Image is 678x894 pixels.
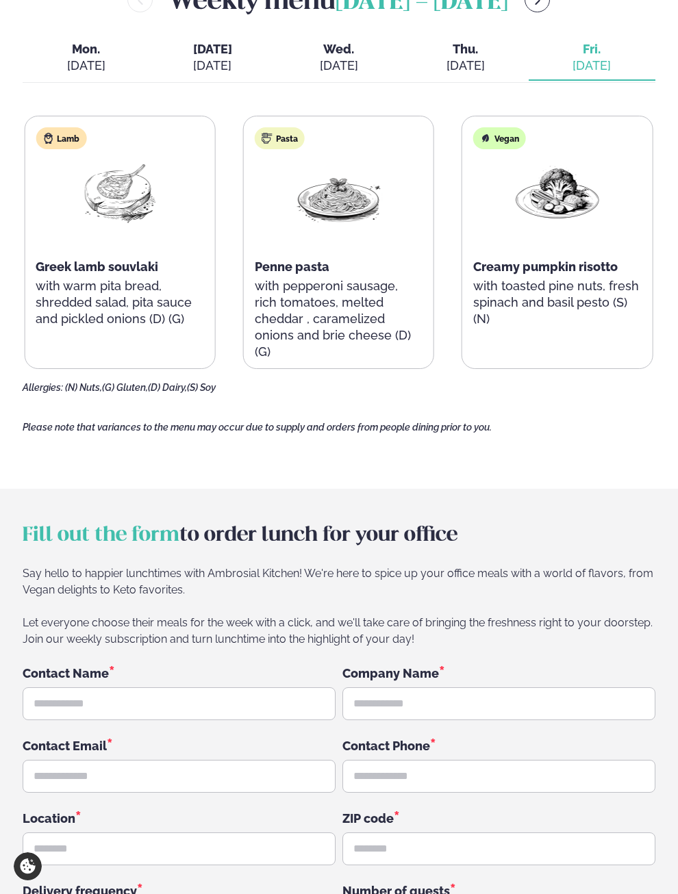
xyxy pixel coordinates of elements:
img: pasta.svg [262,133,273,144]
span: Creamy pumpkin risotto [473,259,618,274]
span: Greek lamb souvlaki [36,259,158,274]
span: Fill out the form [23,526,179,545]
div: [DATE] [413,58,518,74]
img: Lamb.svg [42,133,53,144]
button: Thu. [DATE] [402,36,529,81]
img: Lamb-Meat.png [76,160,164,224]
span: Allergies: [23,382,63,393]
div: Let everyone choose their meals for the week with a click, and we'll take care of bringing the fr... [23,565,655,648]
img: Vegan.png [514,160,601,224]
div: Pasta [255,127,305,149]
span: Say hello to happier lunchtimes with Ambrosial Kitchen! We're here to spice up your office meals ... [23,565,655,598]
span: (S) Soy [187,382,216,393]
div: Company Name [342,664,655,682]
div: ZIP code [342,809,655,827]
img: Vegan.svg [480,133,491,144]
div: [DATE] [34,58,138,74]
div: [DATE] [540,58,644,74]
span: Fri. [540,41,644,58]
button: Wed. [DATE] [276,36,403,81]
img: Spagetti.png [294,160,382,224]
button: Mon. [DATE] [23,36,149,81]
p: with pepperoni sausage, rich tomatoes, melted cheddar , caramelized onions and brie cheese (D) (G) [255,278,423,360]
span: [DATE] [160,41,265,58]
p: with toasted pine nuts, fresh spinach and basil pesto (S) (N) [473,278,641,327]
div: Lamb [36,127,86,149]
h2: to order lunch for your office [23,522,457,549]
span: Thu. [413,41,518,58]
div: Contact Name [23,664,336,682]
button: [DATE] [DATE] [149,36,276,81]
div: [DATE] [160,58,265,74]
span: (N) Nuts, [65,382,102,393]
div: Contact Phone [342,737,655,754]
span: Wed. [287,41,392,58]
div: Vegan [473,127,526,149]
a: Cookie settings [14,852,42,880]
div: Location [23,809,336,827]
span: Please note that variances to the menu may occur due to supply and orders from people dining prio... [23,422,492,433]
div: [DATE] [287,58,392,74]
p: with warm pita bread, shredded salad, pita sauce and pickled onions (D) (G) [36,278,203,327]
span: Mon. [34,41,138,58]
span: (G) Gluten, [102,382,148,393]
div: Contact Email [23,737,336,754]
button: Fri. [DATE] [529,36,655,81]
span: Penne pasta [255,259,329,274]
span: (D) Dairy, [148,382,187,393]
